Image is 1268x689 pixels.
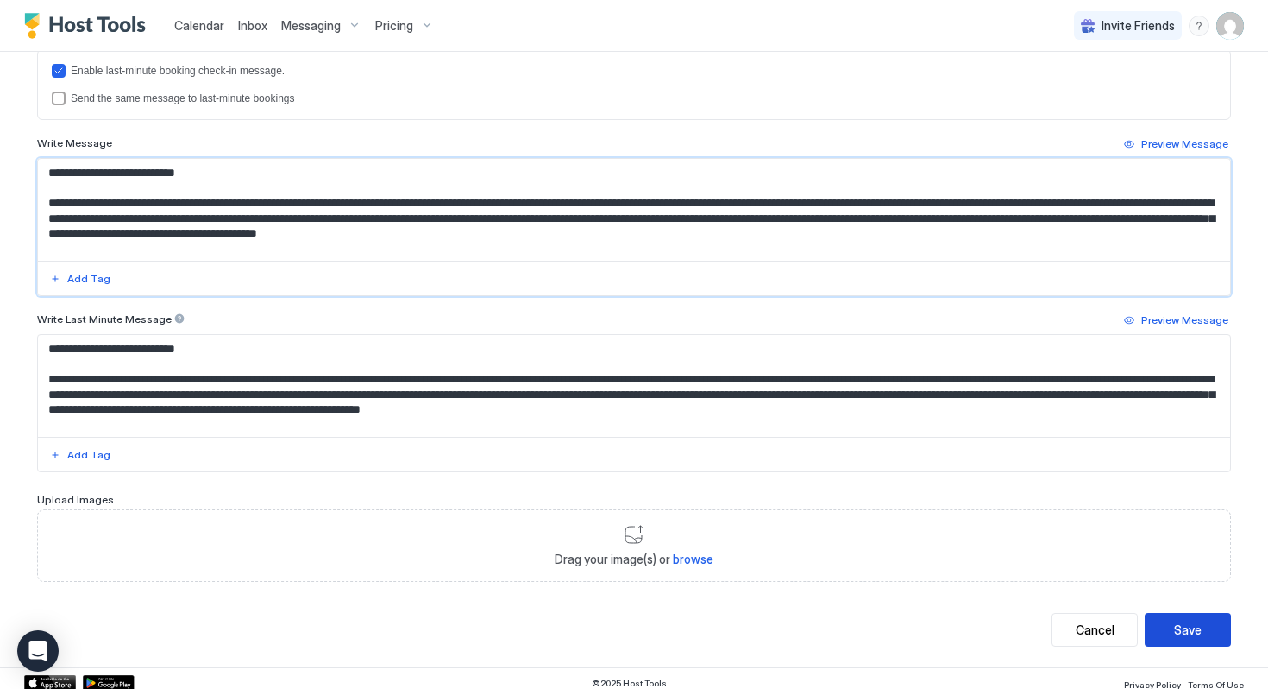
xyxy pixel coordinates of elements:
[1216,12,1244,40] div: User profile
[592,678,667,689] span: © 2025 Host Tools
[52,64,1216,78] div: lastMinuteMessageEnabled
[37,136,112,149] span: Write Message
[1145,613,1231,647] button: Save
[47,269,113,289] button: Add Tag
[71,92,294,104] div: Send the same message to last-minute bookings
[1076,621,1114,639] div: Cancel
[1121,134,1231,155] button: Preview Message
[52,92,1216,105] div: lastMinuteMessageIsTheSame
[37,493,114,506] span: Upload Images
[673,552,713,566] span: browse
[1051,613,1138,647] button: Cancel
[238,18,267,33] span: Inbox
[38,335,1230,437] textarea: Input Field
[174,18,224,33] span: Calendar
[375,18,413,34] span: Pricing
[24,13,154,39] a: Host Tools Logo
[1141,136,1228,152] div: Preview Message
[17,630,59,672] div: Open Intercom Messenger
[71,65,285,77] div: Enable last-minute booking check-in message.
[37,313,172,326] span: Write Last Minute Message
[67,271,110,287] div: Add Tag
[238,16,267,35] a: Inbox
[1189,16,1209,36] div: menu
[1141,313,1228,328] div: Preview Message
[174,16,224,35] a: Calendar
[281,18,341,34] span: Messaging
[555,552,713,567] span: Drag your image(s) or
[38,159,1230,261] textarea: Input Field
[1102,18,1175,34] span: Invite Friends
[47,445,113,465] button: Add Tag
[67,447,110,463] div: Add Tag
[1174,621,1202,639] div: Save
[1121,310,1231,331] button: Preview Message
